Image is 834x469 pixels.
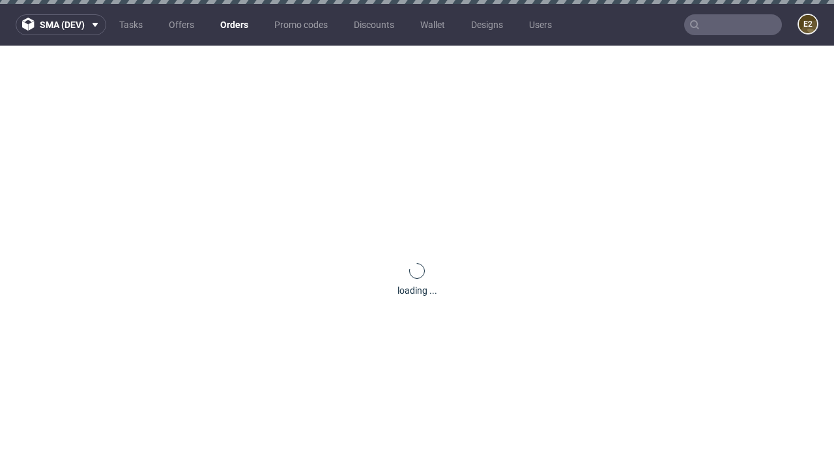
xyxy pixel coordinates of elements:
a: Promo codes [266,14,336,35]
a: Tasks [111,14,151,35]
figcaption: e2 [799,15,817,33]
a: Users [521,14,560,35]
a: Offers [161,14,202,35]
a: Wallet [412,14,453,35]
a: Orders [212,14,256,35]
a: Designs [463,14,511,35]
span: sma (dev) [40,20,85,29]
button: sma (dev) [16,14,106,35]
a: Discounts [346,14,402,35]
div: loading ... [397,284,437,297]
